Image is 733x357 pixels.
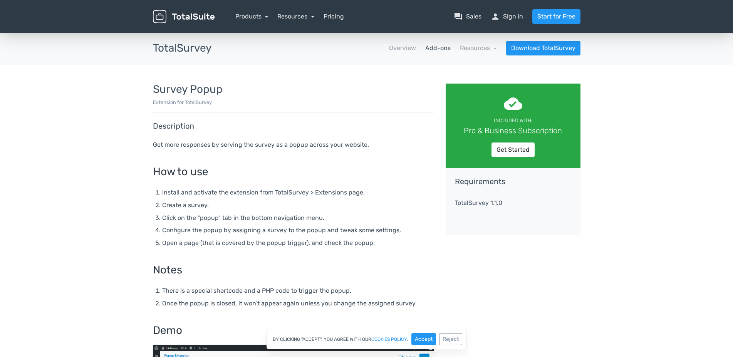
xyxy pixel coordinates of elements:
[153,10,215,23] img: TotalSuite for WordPress
[277,13,314,20] a: Resources
[491,12,500,21] span: person
[491,12,523,21] a: personSign in
[162,200,434,210] li: Create a survey.
[153,122,434,130] h5: Description
[162,187,434,198] li: Install and activate the extension from TotalSurvey > Extensions page.
[371,337,407,342] a: cookies policy
[267,329,466,349] div: By clicking "Accept", you agree with our .
[454,12,463,21] span: question_answer
[162,238,434,248] li: Open a page (that is covered by the popup trigger), and check the popup.
[153,325,434,337] h3: Demo
[162,285,434,296] li: There is a special shortcode and a PHP code to trigger the popup.
[153,99,434,106] p: Extension for TotalSurvey
[425,44,451,53] a: Add-ons
[153,84,434,96] h3: Survey Popup
[460,44,497,52] a: Resources
[153,42,211,54] h3: TotalSurvey
[532,9,580,24] a: Start for Free
[324,12,344,21] a: Pricing
[494,117,532,123] small: Included with:
[491,142,535,157] a: Get Started
[162,298,434,308] li: Once the popup is closed, it won't appear again unless you change the assigned survey.
[235,13,268,20] a: Products
[455,177,571,186] h5: Requirements
[506,41,580,55] a: Download TotalSurvey
[411,333,436,345] button: Accept
[162,225,434,235] li: Configure the popup by assigning a survey to the popup and tweak some settings.
[439,333,462,345] button: Reject
[455,198,571,208] p: TotalSurvey 1.1.0
[456,125,570,136] div: Pro & Business Subscription
[153,166,434,178] h3: How to use
[504,94,522,113] span: cloud_done
[153,139,434,150] p: Get more responses by serving the survey as a popup across your website.
[389,44,416,53] a: Overview
[454,12,481,21] a: question_answerSales
[162,213,434,223] li: Click on the "popup" tab in the bottom navigation menu.
[153,264,434,276] h3: Notes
